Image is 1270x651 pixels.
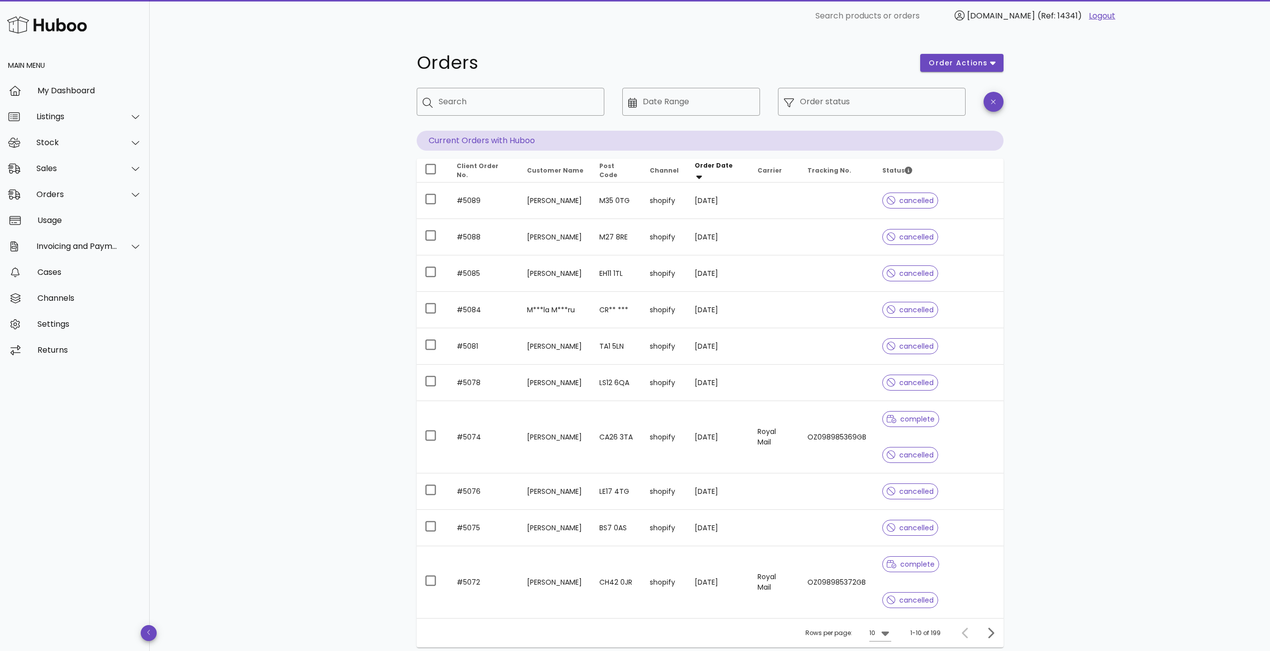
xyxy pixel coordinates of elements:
[887,343,934,350] span: cancelled
[591,401,642,473] td: CA26 3TA
[887,306,934,313] span: cancelled
[750,546,799,618] td: Royal Mail
[457,162,499,179] span: Client Order No.
[519,328,591,365] td: [PERSON_NAME]
[449,401,519,473] td: #5074
[695,161,733,170] span: Order Date
[591,183,642,219] td: M35 0TG
[967,10,1035,21] span: [DOMAIN_NAME]
[687,159,750,183] th: Order Date: Sorted descending. Activate to remove sorting.
[687,401,750,473] td: [DATE]
[887,451,934,458] span: cancelled
[449,292,519,328] td: #5084
[799,159,874,183] th: Tracking No.
[807,166,851,175] span: Tracking No.
[687,219,750,255] td: [DATE]
[887,597,934,604] span: cancelled
[887,561,935,568] span: complete
[642,183,687,219] td: shopify
[642,401,687,473] td: shopify
[882,166,912,175] span: Status
[519,255,591,292] td: [PERSON_NAME]
[417,54,909,72] h1: Orders
[519,365,591,401] td: [PERSON_NAME]
[37,216,142,225] div: Usage
[449,473,519,510] td: #5076
[591,255,642,292] td: EH11 1TL
[36,138,118,147] div: Stock
[887,488,934,495] span: cancelled
[519,546,591,618] td: [PERSON_NAME]
[910,629,941,638] div: 1-10 of 199
[887,416,935,423] span: complete
[449,183,519,219] td: #5089
[642,255,687,292] td: shopify
[591,328,642,365] td: TA1 5LN
[449,159,519,183] th: Client Order No.
[887,379,934,386] span: cancelled
[887,197,934,204] span: cancelled
[591,219,642,255] td: M27 8RE
[417,131,1004,151] p: Current Orders with Huboo
[805,619,891,648] div: Rows per page:
[750,159,799,183] th: Carrier
[642,292,687,328] td: shopify
[642,510,687,546] td: shopify
[982,624,1000,642] button: Next page
[874,159,1004,183] th: Status
[519,159,591,183] th: Customer Name
[591,510,642,546] td: BS7 0AS
[519,183,591,219] td: [PERSON_NAME]
[36,112,118,121] div: Listings
[449,219,519,255] td: #5088
[7,14,87,35] img: Huboo Logo
[37,345,142,355] div: Returns
[449,510,519,546] td: #5075
[37,293,142,303] div: Channels
[449,365,519,401] td: #5078
[687,365,750,401] td: [DATE]
[642,473,687,510] td: shopify
[920,54,1003,72] button: order actions
[1037,10,1082,21] span: (Ref: 14341)
[687,546,750,618] td: [DATE]
[750,401,799,473] td: Royal Mail
[887,524,934,531] span: cancelled
[928,58,988,68] span: order actions
[687,292,750,328] td: [DATE]
[527,166,583,175] span: Customer Name
[519,401,591,473] td: [PERSON_NAME]
[37,86,142,95] div: My Dashboard
[887,270,934,277] span: cancelled
[36,164,118,173] div: Sales
[591,473,642,510] td: LE17 4TG
[37,267,142,277] div: Cases
[449,546,519,618] td: #5072
[887,233,934,240] span: cancelled
[687,255,750,292] td: [DATE]
[642,546,687,618] td: shopify
[650,166,679,175] span: Channel
[799,546,874,618] td: OZ098985372GB
[642,159,687,183] th: Channel
[687,328,750,365] td: [DATE]
[642,219,687,255] td: shopify
[591,159,642,183] th: Post Code
[642,365,687,401] td: shopify
[519,510,591,546] td: [PERSON_NAME]
[36,190,118,199] div: Orders
[591,546,642,618] td: CH42 0JR
[687,183,750,219] td: [DATE]
[36,241,118,251] div: Invoicing and Payments
[869,629,875,638] div: 10
[1089,10,1115,22] a: Logout
[599,162,617,179] span: Post Code
[758,166,782,175] span: Carrier
[519,473,591,510] td: [PERSON_NAME]
[687,473,750,510] td: [DATE]
[687,510,750,546] td: [DATE]
[642,328,687,365] td: shopify
[869,625,891,641] div: 10Rows per page:
[449,328,519,365] td: #5081
[799,401,874,473] td: OZ098985369GB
